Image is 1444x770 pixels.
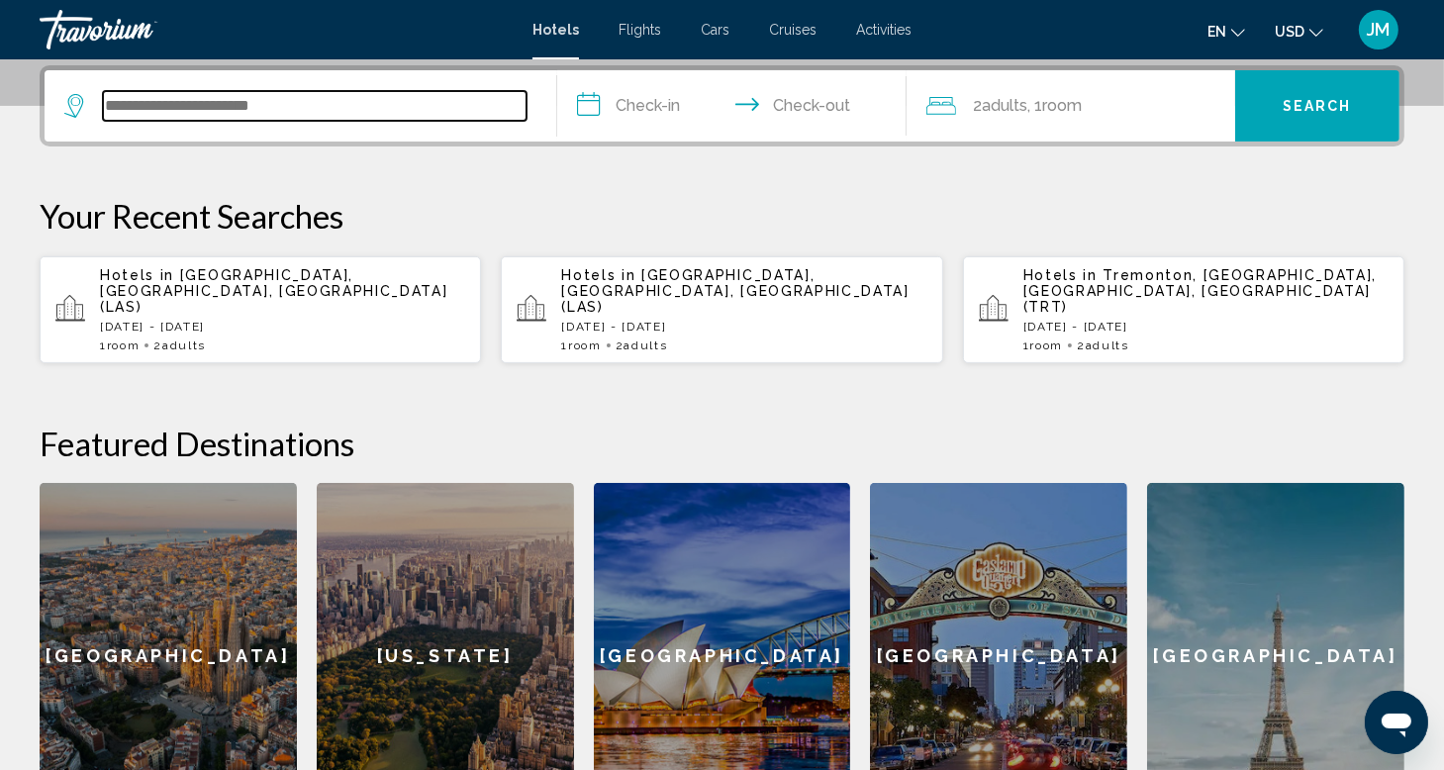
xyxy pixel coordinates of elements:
[557,70,906,142] button: Check in and out dates
[1023,320,1389,334] p: [DATE] - [DATE]
[107,338,141,352] span: Room
[963,255,1404,364] button: Hotels in Tremonton, [GEOGRAPHIC_DATA], [GEOGRAPHIC_DATA], [GEOGRAPHIC_DATA] (TRT)[DATE] - [DATE]...
[100,320,465,334] p: [DATE] - [DATE]
[1029,338,1063,352] span: Room
[162,338,206,352] span: Adults
[701,22,729,38] a: Cars
[501,255,942,364] button: Hotels in [GEOGRAPHIC_DATA], [GEOGRAPHIC_DATA], [GEOGRAPHIC_DATA] (LAS)[DATE] - [DATE]1Room2Adults
[1353,9,1404,50] button: User Menu
[45,70,1399,142] div: Search widget
[1275,24,1304,40] span: USD
[616,338,668,352] span: 2
[561,267,909,315] span: [GEOGRAPHIC_DATA], [GEOGRAPHIC_DATA], [GEOGRAPHIC_DATA] (LAS)
[40,255,481,364] button: Hotels in [GEOGRAPHIC_DATA], [GEOGRAPHIC_DATA], [GEOGRAPHIC_DATA] (LAS)[DATE] - [DATE]1Room2Adults
[100,338,140,352] span: 1
[1368,20,1391,40] span: JM
[1023,267,1098,283] span: Hotels in
[624,338,667,352] span: Adults
[561,267,635,283] span: Hotels in
[40,10,513,49] a: Travorium
[1086,338,1129,352] span: Adults
[1365,691,1428,754] iframe: Button to launch messaging window
[907,70,1235,142] button: Travelers: 2 adults, 0 children
[1235,70,1399,142] button: Search
[1207,17,1245,46] button: Change language
[561,338,601,352] span: 1
[974,92,1028,120] span: 2
[983,96,1028,115] span: Adults
[153,338,206,352] span: 2
[619,22,661,38] a: Flights
[1043,96,1083,115] span: Room
[1283,99,1352,115] span: Search
[532,22,579,38] a: Hotels
[100,267,447,315] span: [GEOGRAPHIC_DATA], [GEOGRAPHIC_DATA], [GEOGRAPHIC_DATA] (LAS)
[40,196,1404,236] p: Your Recent Searches
[100,267,174,283] span: Hotels in
[40,424,1404,463] h2: Featured Destinations
[1028,92,1083,120] span: , 1
[1077,338,1129,352] span: 2
[856,22,912,38] a: Activities
[1275,17,1323,46] button: Change currency
[568,338,602,352] span: Room
[1207,24,1226,40] span: en
[1023,338,1063,352] span: 1
[561,320,926,334] p: [DATE] - [DATE]
[1023,267,1378,315] span: Tremonton, [GEOGRAPHIC_DATA], [GEOGRAPHIC_DATA], [GEOGRAPHIC_DATA] (TRT)
[769,22,817,38] a: Cruises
